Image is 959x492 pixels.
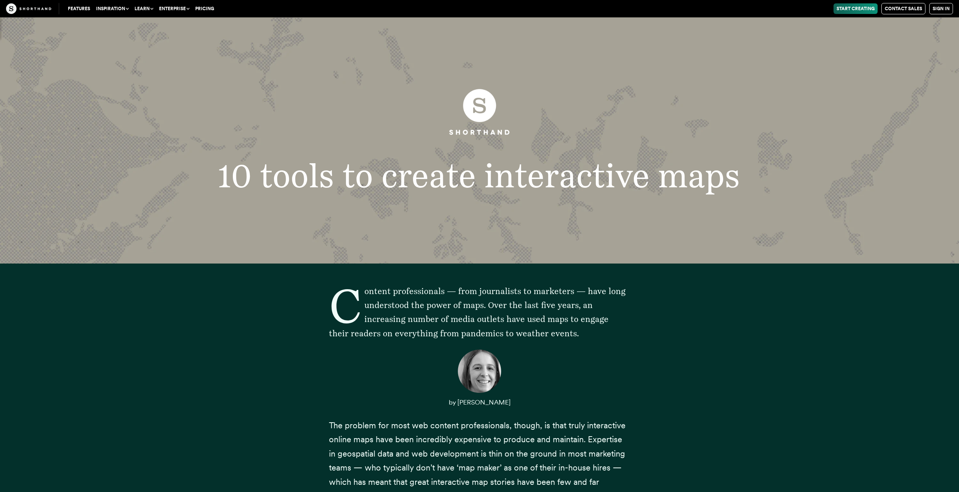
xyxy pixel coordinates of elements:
img: The Craft [6,3,51,14]
span: Content professionals — from journalists to marketers — have long understood the power of maps. O... [329,286,626,338]
button: Learn [132,3,156,14]
button: Enterprise [156,3,192,14]
p: by [PERSON_NAME] [329,395,630,409]
button: Inspiration [93,3,132,14]
a: Features [65,3,93,14]
a: Contact Sales [881,3,925,14]
a: Pricing [192,3,217,14]
a: Sign in [929,3,953,14]
a: Start Creating [834,3,878,14]
h1: 10 tools to create interactive maps [203,159,756,192]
